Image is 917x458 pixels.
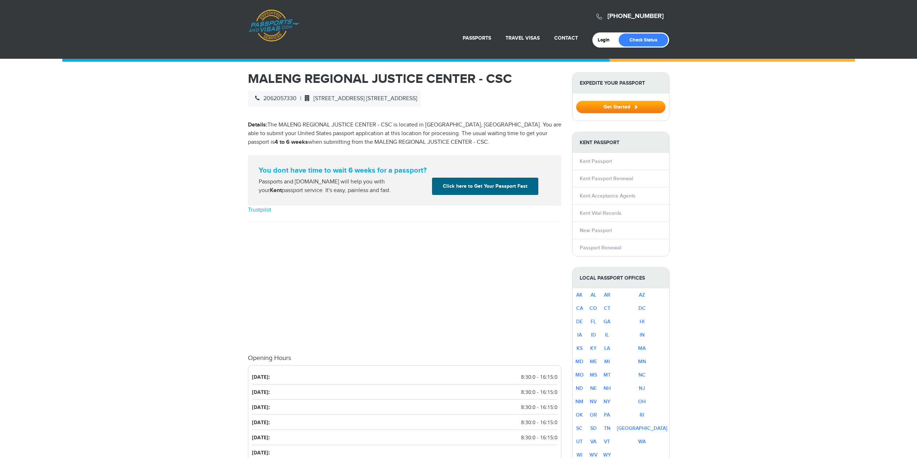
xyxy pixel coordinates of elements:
a: MI [604,359,610,365]
span: 8:30:0 - 16:15:0 [521,388,557,396]
a: NV [590,399,597,405]
a: AR [604,292,610,298]
a: OH [638,399,646,405]
a: PA [604,412,610,418]
h4: Opening Hours [248,355,561,362]
strong: You dont have time to wait 6 weeks for a passport? [259,166,551,175]
a: Login [598,37,615,43]
a: SD [590,425,597,431]
a: WI [577,452,583,458]
a: Click here to Get Your Passport Fast [432,178,538,195]
li: [DATE]: [252,430,557,445]
li: [DATE]: [252,369,557,384]
a: AL [591,292,596,298]
a: NC [638,372,646,378]
a: Kent Passport Renewal [580,175,633,182]
a: Passports & [DOMAIN_NAME] [248,9,299,42]
a: OR [590,412,597,418]
span: [STREET_ADDRESS] [STREET_ADDRESS] [301,95,417,102]
a: [GEOGRAPHIC_DATA] [617,425,667,431]
a: MN [638,359,646,365]
div: | [248,91,421,107]
a: UT [576,439,583,445]
li: [DATE]: [252,415,557,430]
a: DE [576,319,583,325]
a: AZ [639,292,645,298]
strong: Local Passport Offices [573,268,669,288]
a: KS [577,345,583,351]
a: MO [575,372,584,378]
a: IN [640,332,645,338]
strong: Kent Passport [573,132,669,153]
a: Check Status [619,34,668,46]
a: HI [640,319,645,325]
a: Kent Acceptance Agents [580,193,636,199]
p: The MALENG REGIONAL JUSTICE CENTER - CSC is located in [GEOGRAPHIC_DATA], [GEOGRAPHIC_DATA]. You ... [248,121,561,147]
a: MD [575,359,583,365]
a: IA [577,332,582,338]
a: Kent Vital Records [580,210,622,216]
a: RI [640,412,644,418]
span: 8:30:0 - 16:15:0 [521,418,557,426]
a: Passport Renewal [580,245,621,251]
a: NE [590,385,597,391]
a: WV [589,452,597,458]
a: WY [603,452,611,458]
a: Travel Visas [506,35,540,41]
strong: Details: [248,121,267,128]
a: AK [576,292,583,298]
div: Passports and [DOMAIN_NAME] will help you with your passport service. It's easy, painless and fast. [256,178,429,195]
a: WA [638,439,646,445]
span: 8:30:0 - 16:15:0 [521,403,557,411]
a: NH [604,385,611,391]
h1: MALENG REGIONAL JUSTICE CENTER - CSC [248,72,561,85]
a: KY [590,345,597,351]
a: Passports [463,35,491,41]
strong: Kent [270,187,282,194]
a: MS [590,372,597,378]
a: New Passport [580,227,612,234]
a: IL [605,332,609,338]
a: LA [604,345,610,351]
a: [PHONE_NUMBER] [607,12,664,20]
span: 8:30:0 - 16:15:0 [521,373,557,381]
strong: 4 to 6 weeks [275,139,308,146]
button: Get Started [576,101,666,113]
a: CO [589,305,597,311]
li: [DATE]: [252,400,557,415]
a: NM [575,399,583,405]
strong: Expedite Your Passport [573,73,669,93]
a: Contact [554,35,578,41]
a: TN [604,425,610,431]
a: ID [591,332,596,338]
a: VT [604,439,610,445]
a: GA [604,319,610,325]
span: 2062057330 [251,95,297,102]
a: CT [604,305,610,311]
a: NY [604,399,610,405]
a: DC [638,305,646,311]
a: Kent Passport [580,158,612,164]
a: ME [590,359,597,365]
li: [DATE]: [252,384,557,400]
a: VA [590,439,596,445]
a: SC [576,425,583,431]
a: NJ [639,385,645,391]
a: Trustpilot [248,206,271,213]
a: MA [638,345,646,351]
a: CA [576,305,583,311]
a: ND [576,385,583,391]
span: 8:30:0 - 16:15:0 [521,433,557,441]
a: MT [604,372,611,378]
a: OK [576,412,583,418]
a: FL [591,319,596,325]
a: Get Started [576,104,666,110]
